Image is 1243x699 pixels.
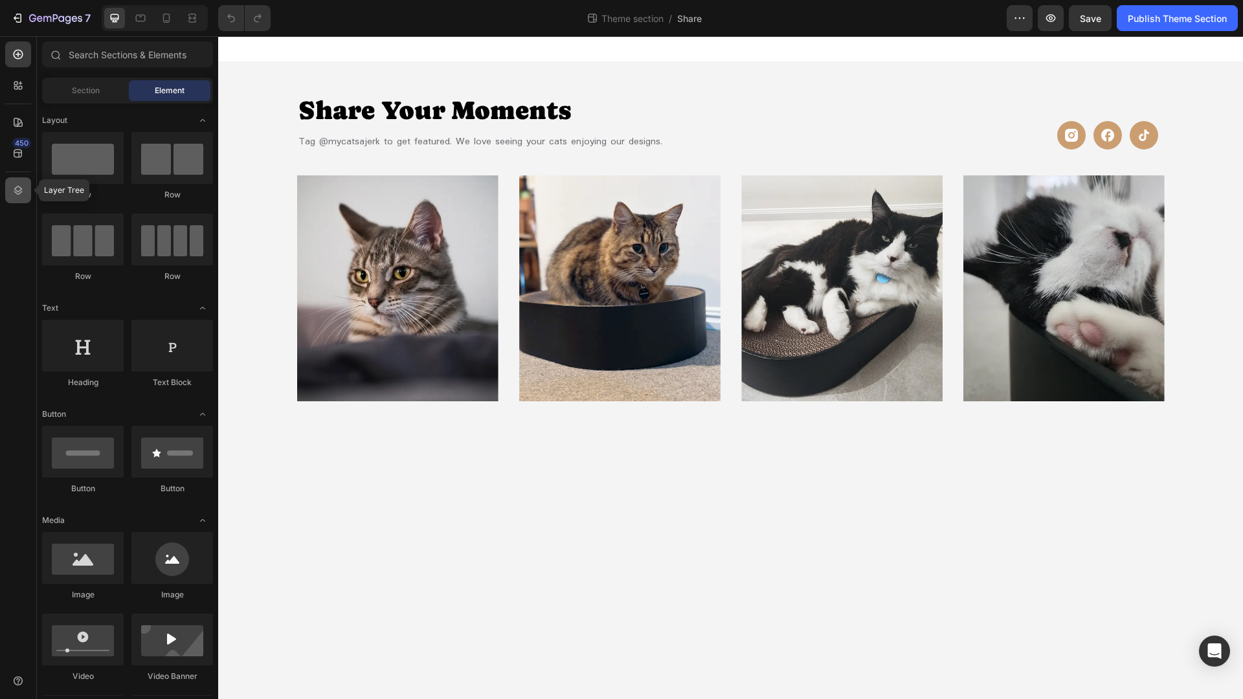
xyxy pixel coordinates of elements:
span: Save [1080,13,1101,24]
div: Image [42,589,124,601]
img: gempages_584648911461810757-f9640e4e-ae78-42ce-9c99-8c520b6373ac.webp [523,139,724,365]
div: Video Banner [131,671,213,682]
p: 7 [85,10,91,26]
span: Toggle open [192,110,213,131]
img: gempages_584648911461810757-e4bd4676-669f-465b-ae87-76cba5c27164.webp [301,139,502,365]
div: Button [42,483,124,494]
div: Text Block [131,377,213,388]
div: Heading [42,377,124,388]
span: / [669,12,672,25]
img: gempages_584648911461810757-736d60c9-1ec0-423b-b732-6f8f1d883554.svg [839,85,868,113]
div: Row [131,189,213,201]
img: gempages_584648911461810757-349ce04e-71b4-4654-87a2-36ce10c6f9a6.webp [745,139,946,365]
span: Share [677,12,702,25]
iframe: Design area [218,36,1243,699]
span: Toggle open [192,404,213,425]
div: Button [131,483,213,494]
div: 450 [12,138,31,148]
div: Undo/Redo [218,5,271,31]
span: Layout [42,115,67,126]
button: Save [1069,5,1112,31]
input: Search Sections & Elements [42,41,213,67]
span: Theme section [599,12,666,25]
span: Text [42,302,58,314]
span: Section [72,85,100,96]
img: gempages_584648911461810757-79adc857-b8df-4761-9dc8-f9136019b249.svg [912,85,940,113]
img: gempages_584648911461810757-9b3b22d5-ec5e-4c49-9aa2-fa3d7ce80b4f.webp [79,139,280,365]
span: Toggle open [192,298,213,318]
span: Toggle open [192,510,213,531]
div: Open Intercom Messenger [1199,636,1230,667]
button: 7 [5,5,96,31]
div: Row [42,271,124,282]
img: gempages_584648911461810757-3b500d49-d93b-4e23-9ffa-645483c00570.svg [875,85,904,113]
button: Publish Theme Section [1117,5,1238,31]
div: Video [42,671,124,682]
div: Image [131,589,213,601]
span: Media [42,515,65,526]
span: Button [42,408,66,420]
div: Row [131,271,213,282]
span: Element [155,85,185,96]
div: Publish Theme Section [1128,12,1227,25]
div: Row [42,189,124,201]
